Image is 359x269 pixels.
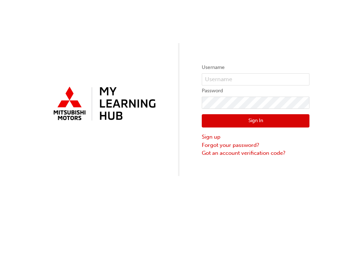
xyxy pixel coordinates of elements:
label: Username [202,63,309,72]
a: Forgot your password? [202,141,309,149]
button: Sign In [202,114,309,128]
a: Got an account verification code? [202,149,309,157]
img: mmal [50,84,157,125]
a: Sign up [202,133,309,141]
label: Password [202,87,309,95]
input: Username [202,73,309,85]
